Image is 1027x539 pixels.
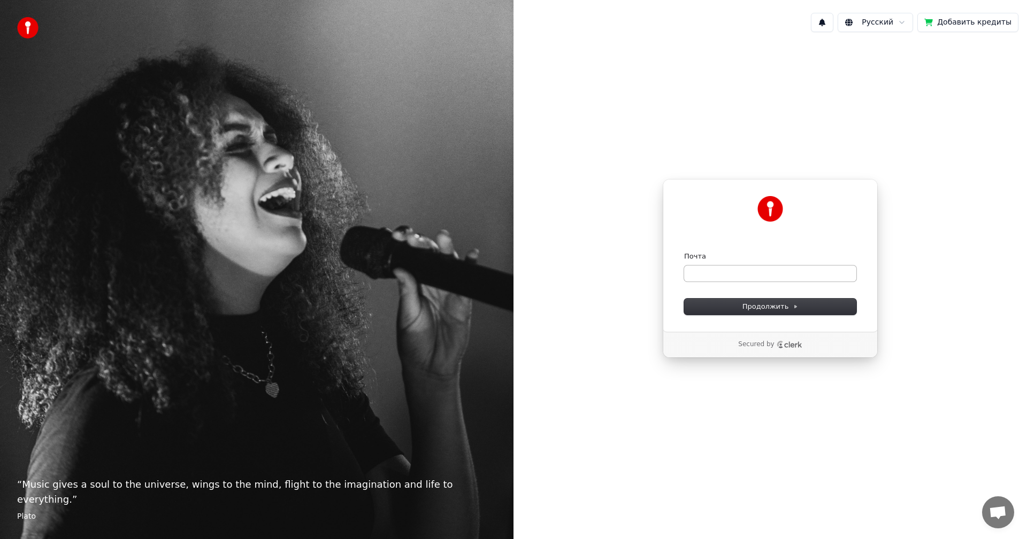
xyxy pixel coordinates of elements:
span: Продолжить [742,302,799,311]
button: Добавить кредиты [917,13,1018,32]
label: Почта [684,252,706,261]
p: Secured by [738,340,774,349]
p: “ Music gives a soul to the universe, wings to the mind, flight to the imagination and life to ev... [17,477,496,507]
div: Открытый чат [982,496,1014,528]
img: Youka [757,196,783,222]
footer: Plato [17,511,496,522]
img: youka [17,17,39,38]
button: Продолжить [684,299,856,315]
a: Clerk logo [777,341,802,348]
